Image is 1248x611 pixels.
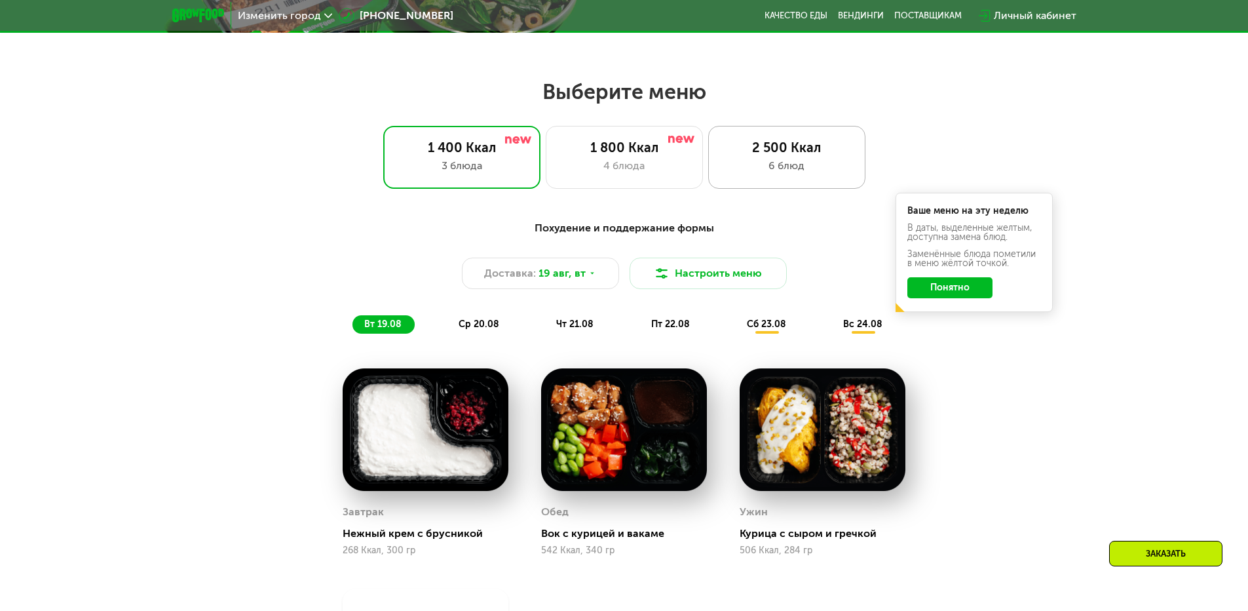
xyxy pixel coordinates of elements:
span: Доставка: [484,266,536,281]
button: Понятно [907,277,993,298]
div: Нежный крем с брусникой [343,527,519,540]
div: Ужин [740,502,768,522]
div: 268 Ккал, 300 гр [343,545,508,556]
span: чт 21.08 [556,319,594,330]
div: Обед [541,502,569,522]
span: вт 19.08 [364,319,402,330]
div: поставщикам [894,10,962,21]
div: Похудение и поддержание формы [236,220,1012,237]
button: Настроить меню [630,258,787,289]
div: 542 Ккал, 340 гр [541,545,707,556]
div: Заменённые блюда пометили в меню жёлтой точкой. [907,250,1041,268]
a: Качество еды [765,10,827,21]
span: Изменить город [238,10,321,21]
div: В даты, выделенные желтым, доступна замена блюд. [907,224,1041,242]
div: 3 блюда [397,158,527,174]
span: сб 23.08 [747,319,786,330]
span: ср 20.08 [459,319,499,330]
div: Ваше меню на эту неделю [907,207,1041,216]
div: Курица с сыром и гречкой [740,527,916,540]
span: 19 авг, вт [539,266,586,281]
div: Личный кабинет [994,8,1076,24]
div: 2 500 Ккал [722,140,852,155]
div: 1 800 Ккал [559,140,689,155]
div: 1 400 Ккал [397,140,527,155]
span: пт 22.08 [651,319,690,330]
a: Вендинги [838,10,884,21]
div: Заказать [1109,541,1222,566]
h2: Выберите меню [42,79,1206,105]
div: 506 Ккал, 284 гр [740,545,905,556]
span: вс 24.08 [843,319,882,330]
div: Вок с курицей и вакаме [541,527,717,540]
a: [PHONE_NUMBER] [339,8,453,24]
div: Завтрак [343,502,384,522]
div: 6 блюд [722,158,852,174]
div: 4 блюда [559,158,689,174]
